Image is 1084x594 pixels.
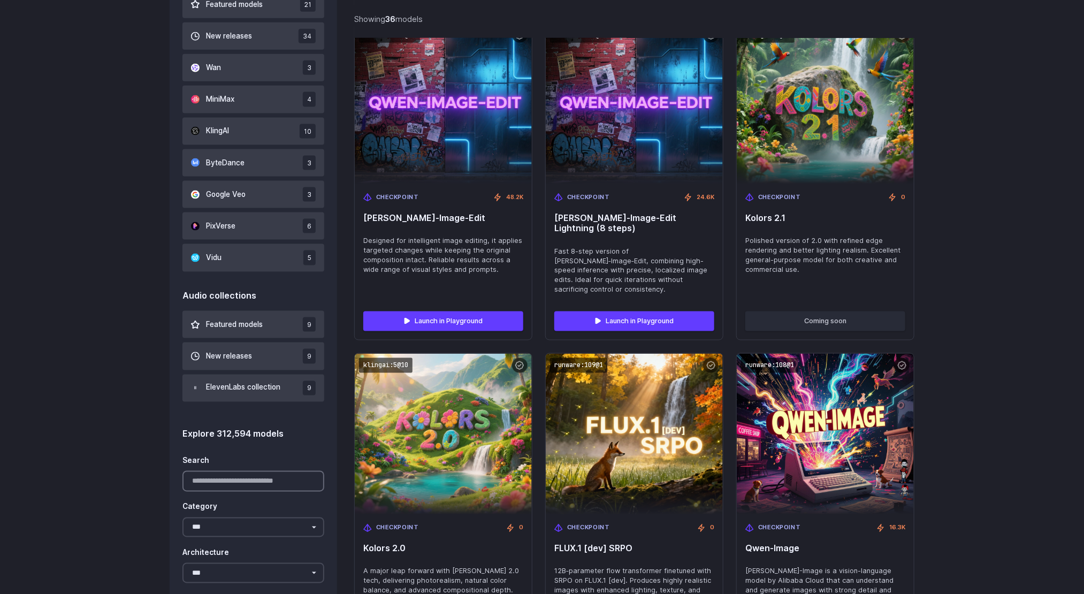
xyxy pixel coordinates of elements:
[519,523,523,533] span: 0
[182,563,324,583] select: Architecture
[546,354,723,515] img: FLUX.1 [dev] SRPO
[303,60,316,75] span: 3
[206,125,229,137] span: KlingAI
[182,181,324,208] button: Google Veo 3
[182,428,324,441] div: Explore 312,594 models
[710,523,714,533] span: 0
[363,213,523,223] span: [PERSON_NAME]‑Image‑Edit
[303,92,316,106] span: 4
[182,244,324,271] button: Vidu 5
[182,212,324,240] button: PixVerse 6
[359,358,413,374] code: klingai:5@10
[206,31,252,42] span: New releases
[303,317,316,332] span: 9
[697,193,714,202] span: 24.6K
[206,351,252,362] span: New releases
[758,523,801,533] span: Checkpoint
[303,156,316,170] span: 3
[506,193,523,202] span: 48.2K
[554,311,714,331] a: Launch in Playground
[182,311,324,338] button: Featured models 9
[182,149,324,177] button: ByteDance 3
[745,236,905,275] span: Polished version of 2.0 with refined edge rendering and better lighting realism. Excellent genera...
[182,517,324,538] select: Category
[745,311,905,331] button: Coming soon
[567,193,610,202] span: Checkpoint
[567,523,610,533] span: Checkpoint
[182,501,217,513] label: Category
[182,547,229,559] label: Architecture
[206,189,246,201] span: Google Veo
[182,455,209,467] label: Search
[303,381,316,395] span: 9
[376,523,419,533] span: Checkpoint
[303,250,316,265] span: 5
[182,22,324,50] button: New releases 34
[299,29,316,43] span: 34
[745,213,905,223] span: Kolors 2.1
[303,187,316,202] span: 3
[550,358,607,374] code: runware:109@1
[182,289,324,303] div: Audio collections
[363,236,523,275] span: Designed for intelligent image editing, it applies targeted changes while keeping the original co...
[758,193,801,202] span: Checkpoint
[737,354,914,515] img: Qwen-Image
[206,220,235,232] span: PixVerse
[206,157,245,169] span: ByteDance
[303,219,316,233] span: 6
[182,342,324,370] button: New releases 9
[554,247,714,295] span: Fast 8-step version of [PERSON_NAME]‑Image‑Edit, combining high-speed inference with precise, loc...
[206,252,222,264] span: Vidu
[554,544,714,554] span: FLUX.1 [dev] SRPO
[741,358,798,374] code: runware:108@1
[182,54,324,81] button: Wan 3
[385,14,395,24] strong: 36
[182,118,324,145] button: KlingAI 10
[737,23,914,184] img: Kolors 2.1
[182,86,324,113] button: MiniMax 4
[303,349,316,363] span: 9
[554,213,714,233] span: [PERSON_NAME]‑Image‑Edit Lightning (8 steps)
[354,13,423,25] div: Showing models
[182,471,324,492] input: Search
[363,311,523,331] a: Launch in Playground
[889,523,905,533] span: 16.3K
[363,544,523,554] span: Kolors 2.0
[745,544,905,554] span: Qwen-Image
[355,23,532,184] img: Qwen‑Image‑Edit
[546,23,723,184] img: Qwen‑Image‑Edit Lightning (8 steps)
[206,382,280,394] span: ElevenLabs collection
[901,193,905,202] span: 0
[355,354,532,515] img: Kolors 2.0
[206,319,263,331] span: Featured models
[182,375,324,402] button: ElevenLabs collection 9
[206,94,234,105] span: MiniMax
[300,124,316,139] span: 10
[206,62,221,74] span: Wan
[376,193,419,202] span: Checkpoint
